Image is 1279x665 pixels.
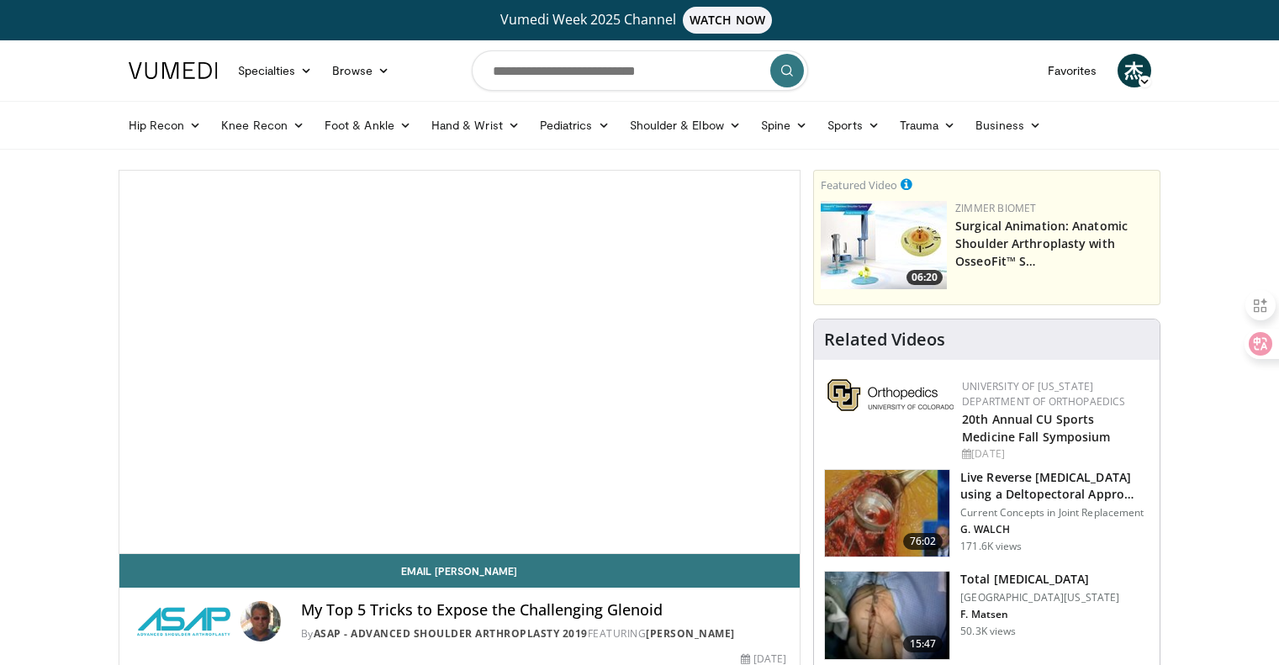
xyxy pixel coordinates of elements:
[646,626,735,641] a: [PERSON_NAME]
[955,201,1036,215] a: Zimmer Biomet
[962,446,1146,462] div: [DATE]
[824,330,945,350] h4: Related Videos
[751,108,817,142] a: Spine
[960,469,1150,503] h3: Live Reverse [MEDICAL_DATA] using a Deltopectoral Appro…
[240,601,281,641] img: Avatar
[960,571,1119,588] h3: Total [MEDICAL_DATA]
[960,506,1150,520] p: Current Concepts in Joint Replacement
[421,108,530,142] a: Hand & Wrist
[119,108,212,142] a: Hip Recon
[821,201,947,289] img: 84e7f812-2061-4fff-86f6-cdff29f66ef4.150x105_q85_crop-smart_upscale.jpg
[322,54,399,87] a: Browse
[314,108,421,142] a: Foot & Ankle
[821,201,947,289] a: 06:20
[824,571,1150,660] a: 15:47 Total [MEDICAL_DATA] [GEOGRAPHIC_DATA][US_STATE] F. Matsen 50.3K views
[962,379,1125,409] a: University of [US_STATE] Department of Orthopaedics
[131,7,1149,34] a: Vumedi Week 2025 ChannelWATCH NOW
[960,540,1022,553] p: 171.6K views
[1118,54,1151,87] a: 杰
[472,50,808,91] input: Search topics, interventions
[119,171,801,554] video-js: Video Player
[314,626,588,641] a: ASAP - Advanced Shoulder ArthroPlasty 2019
[906,270,943,285] span: 06:20
[129,62,218,79] img: VuMedi Logo
[955,218,1128,269] a: Surgical Animation: Anatomic Shoulder Arthroplasty with OsseoFit™ S…
[119,554,801,588] a: Email [PERSON_NAME]
[903,636,943,652] span: 15:47
[960,608,1119,621] p: F. Matsen
[825,572,949,659] img: 38826_0000_3.png.150x105_q85_crop-smart_upscale.jpg
[821,177,897,193] small: Featured Video
[825,470,949,557] img: 684033_3.png.150x105_q85_crop-smart_upscale.jpg
[962,411,1110,445] a: 20th Annual CU Sports Medicine Fall Symposium
[530,108,620,142] a: Pediatrics
[228,54,323,87] a: Specialties
[133,601,234,641] img: ASAP - Advanced Shoulder ArthroPlasty 2019
[620,108,751,142] a: Shoulder & Elbow
[1038,54,1107,87] a: Favorites
[827,379,954,411] img: 355603a8-37da-49b6-856f-e00d7e9307d3.png.150x105_q85_autocrop_double_scale_upscale_version-0.2.png
[960,591,1119,604] p: [GEOGRAPHIC_DATA][US_STATE]
[817,108,890,142] a: Sports
[211,108,314,142] a: Knee Recon
[960,523,1150,536] p: G. WALCH
[890,108,966,142] a: Trauma
[903,533,943,550] span: 76:02
[301,601,787,620] h4: My Top 5 Tricks to Expose the Challenging Glenoid
[965,108,1051,142] a: Business
[960,625,1016,638] p: 50.3K views
[683,7,772,34] span: WATCH NOW
[301,626,787,641] div: By FEATURING
[824,469,1150,558] a: 76:02 Live Reverse [MEDICAL_DATA] using a Deltopectoral Appro… Current Concepts in Joint Replacem...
